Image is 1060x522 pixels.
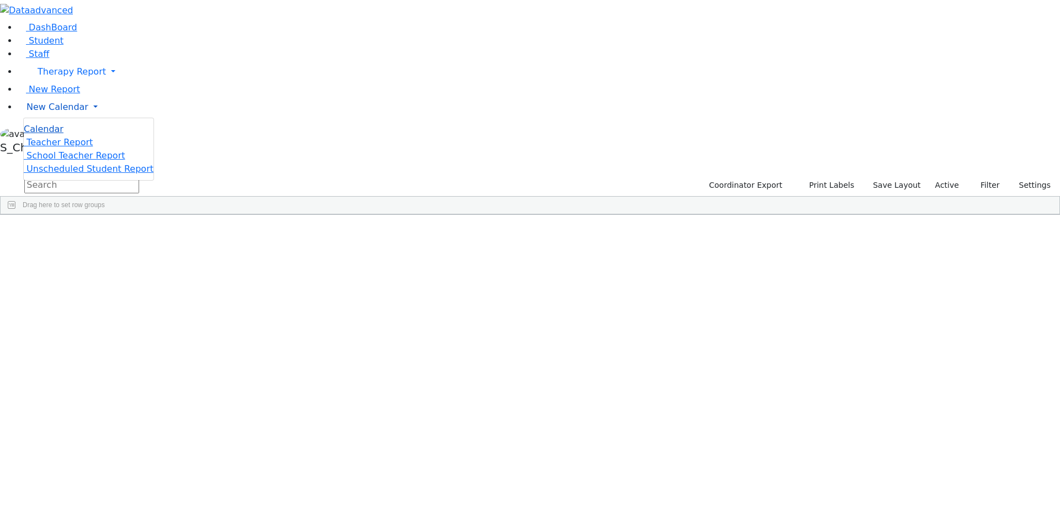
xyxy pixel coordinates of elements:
[24,124,63,134] span: Calendar
[24,177,139,193] input: Search
[930,177,964,194] label: Active
[24,137,93,147] a: Teacher Report
[24,123,63,136] a: Calendar
[26,150,125,161] span: School Teacher Report
[966,177,1005,194] button: Filter
[18,84,80,94] a: New Report
[796,177,859,194] button: Print Labels
[868,177,925,194] button: Save Layout
[29,22,77,33] span: DashBoard
[702,177,787,194] button: Coordinator Export
[38,66,106,77] span: Therapy Report
[24,150,125,161] a: School Teacher Report
[18,35,63,46] a: Student
[1005,177,1056,194] button: Settings
[23,118,154,181] ul: Therapy Report
[29,35,63,46] span: Student
[24,164,153,174] a: Unscheduled Student Report
[18,49,49,59] a: Staff
[26,137,93,147] span: Teacher Report
[18,96,1060,118] a: New Calendar
[29,84,80,94] span: New Report
[26,102,88,112] span: New Calendar
[18,22,77,33] a: DashBoard
[18,61,1060,83] a: Therapy Report
[29,49,49,59] span: Staff
[23,201,105,209] span: Drag here to set row groups
[26,164,153,174] span: Unscheduled Student Report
